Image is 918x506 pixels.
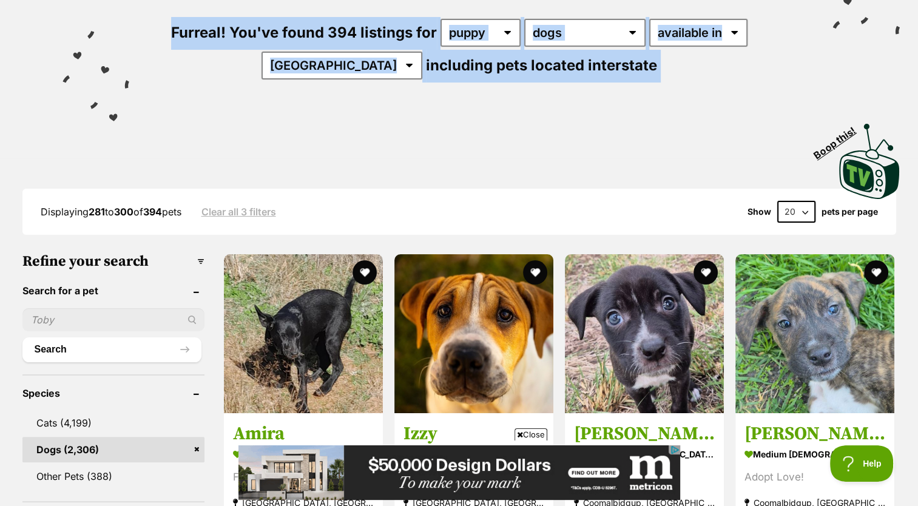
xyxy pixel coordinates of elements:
[426,56,657,74] span: including pets located interstate
[744,445,885,463] strong: medium [DEMOGRAPHIC_DATA] Dog
[515,428,547,440] span: Close
[22,253,204,270] h3: Refine your search
[89,206,105,218] strong: 281
[565,254,724,413] img: Sadie - Mixed breed Dog
[822,207,878,217] label: pets per page
[224,254,383,413] img: Amira - Australian Cattle Dog
[744,422,885,445] h3: [PERSON_NAME]
[839,124,900,199] img: PetRescue TV logo
[735,254,894,413] img: Gus - Mixed breed Dog
[694,260,718,285] button: favourite
[748,207,771,217] span: Show
[865,260,889,285] button: favourite
[22,410,204,436] a: Cats (4,199)
[143,206,162,218] strong: 394
[22,285,204,296] header: Search for a pet
[812,117,868,161] span: Boop this!
[22,437,204,462] a: Dogs (2,306)
[171,24,437,41] span: Furreal! You've found 394 listings for
[22,308,204,331] input: Toby
[22,337,201,362] button: Search
[238,445,680,500] iframe: Advertisement
[839,113,900,201] a: Boop this!
[41,206,181,218] span: Displaying to of pets
[574,422,715,445] h3: [PERSON_NAME]
[233,469,374,485] div: Family’s best friend
[523,260,547,285] button: favourite
[403,422,544,445] h3: Izzy
[353,260,377,285] button: favourite
[830,445,894,482] iframe: Help Scout Beacon - Open
[22,464,204,489] a: Other Pets (388)
[394,254,553,413] img: Izzy - Shar Pei Dog
[744,469,885,485] div: Adopt Love!
[114,206,133,218] strong: 300
[22,388,204,399] header: Species
[233,422,374,445] h3: Amira
[201,206,276,217] a: Clear all 3 filters
[233,445,374,463] strong: medium [DEMOGRAPHIC_DATA] Dog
